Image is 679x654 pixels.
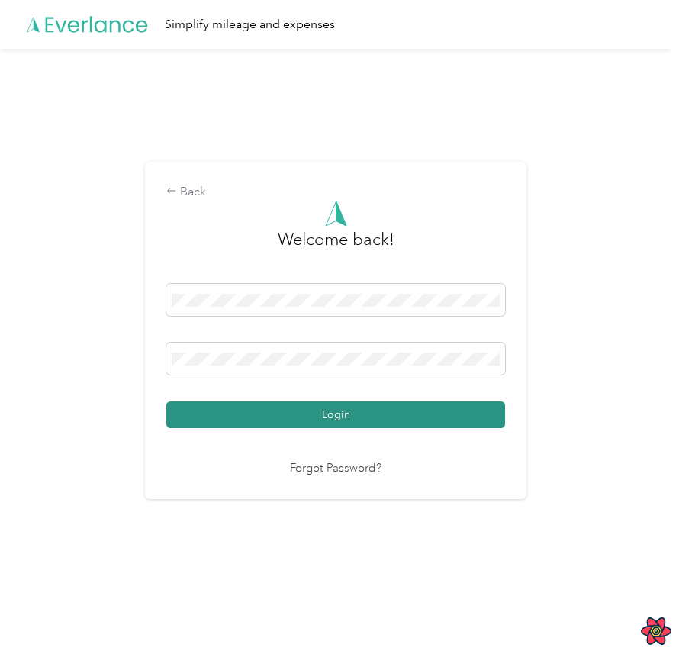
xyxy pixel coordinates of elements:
[165,15,335,34] div: Simplify mileage and expenses
[641,616,671,646] button: Open React Query Devtools
[278,227,394,268] h3: greeting
[290,460,381,478] a: Forgot Password?
[166,401,505,428] button: Login
[166,183,505,201] div: Back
